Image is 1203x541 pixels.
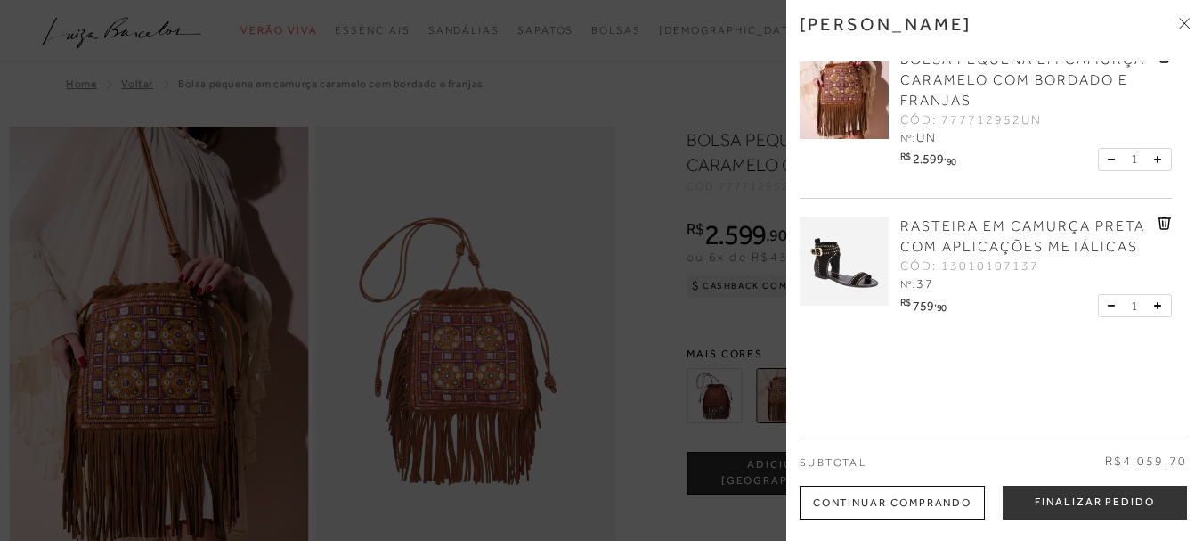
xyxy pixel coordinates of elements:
span: CÓD: 13010107137 [900,258,1039,275]
span: RASTEIRA EM CAMURÇA PRETA COM APLICAÇÕES METÁLICAS [900,218,1145,255]
span: 90 [947,156,956,167]
i: , [944,152,956,161]
i: R$ [900,152,910,161]
img: BOLSA PEQUENA EM CAMURÇA CARAMELO COM BORDADO E FRANJAS [800,50,889,139]
span: Subtotal [800,456,866,469]
span: 2.599 [913,152,944,166]
i: , [934,298,947,307]
button: Finalizar Pedido [1003,486,1187,520]
span: CÓD: 777712952UN [900,111,1042,129]
span: 37 [916,276,934,291]
span: BOLSA PEQUENA EM CAMURÇA CARAMELO COM BORDADO E FRANJAS [900,52,1145,109]
img: RASTEIRA EM CAMURÇA PRETA COM APLICAÇÕES METÁLICAS [800,217,889,306]
span: R$4.059,70 [1105,453,1187,471]
i: R$ [900,298,910,307]
a: BOLSA PEQUENA EM CAMURÇA CARAMELO COM BORDADO E FRANJAS [900,50,1153,111]
span: 90 [937,302,947,313]
span: Nº: [900,132,914,144]
a: RASTEIRA EM CAMURÇA PRETA COM APLICAÇÕES METÁLICAS [900,217,1153,258]
span: 759 [913,299,934,313]
div: Continuar Comprando [800,486,985,520]
span: 1 [1131,297,1138,316]
h3: [PERSON_NAME] [800,13,972,35]
span: 1 [1131,150,1138,168]
span: UN [916,130,937,144]
span: Nº: [900,278,914,291]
